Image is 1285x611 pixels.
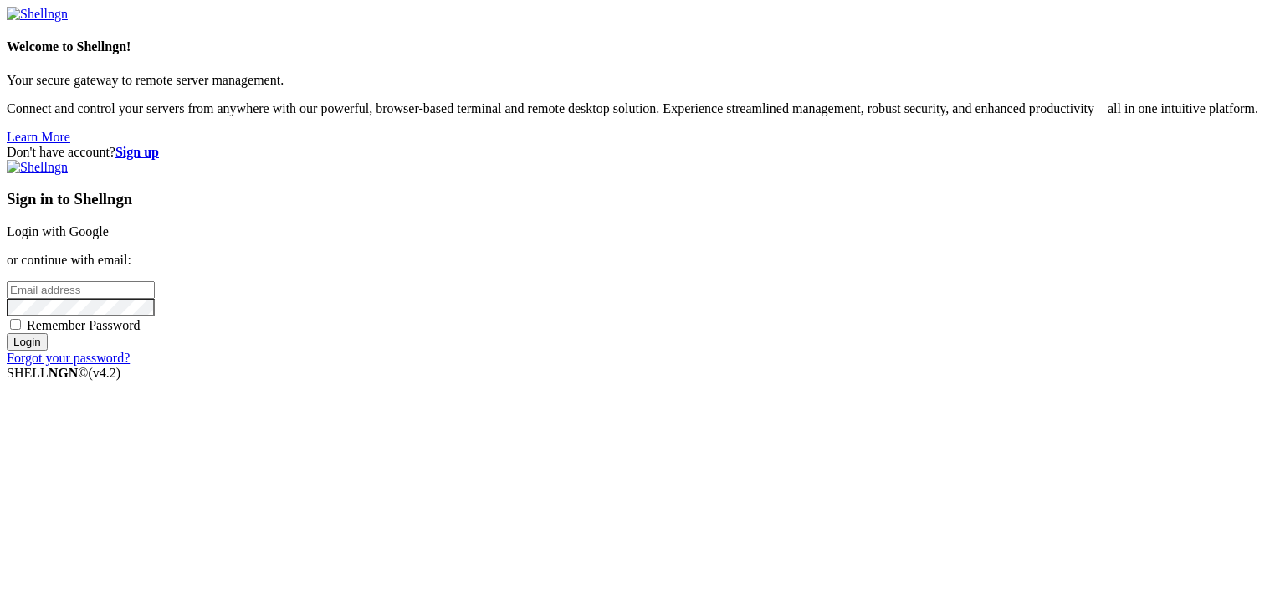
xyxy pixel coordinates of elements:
span: Remember Password [27,318,141,332]
a: Sign up [115,145,159,159]
span: 4.2.0 [89,366,121,380]
b: NGN [49,366,79,380]
img: Shellngn [7,7,68,22]
input: Login [7,333,48,351]
p: Your secure gateway to remote server management. [7,73,1278,88]
div: Don't have account? [7,145,1278,160]
p: Connect and control your servers from anywhere with our powerful, browser-based terminal and remo... [7,101,1278,116]
a: Learn More [7,130,70,144]
a: Forgot your password? [7,351,130,365]
span: SHELL © [7,366,120,380]
a: Login with Google [7,224,109,239]
h3: Sign in to Shellngn [7,190,1278,208]
h4: Welcome to Shellngn! [7,39,1278,54]
input: Remember Password [10,319,21,330]
input: Email address [7,281,155,299]
p: or continue with email: [7,253,1278,268]
img: Shellngn [7,160,68,175]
